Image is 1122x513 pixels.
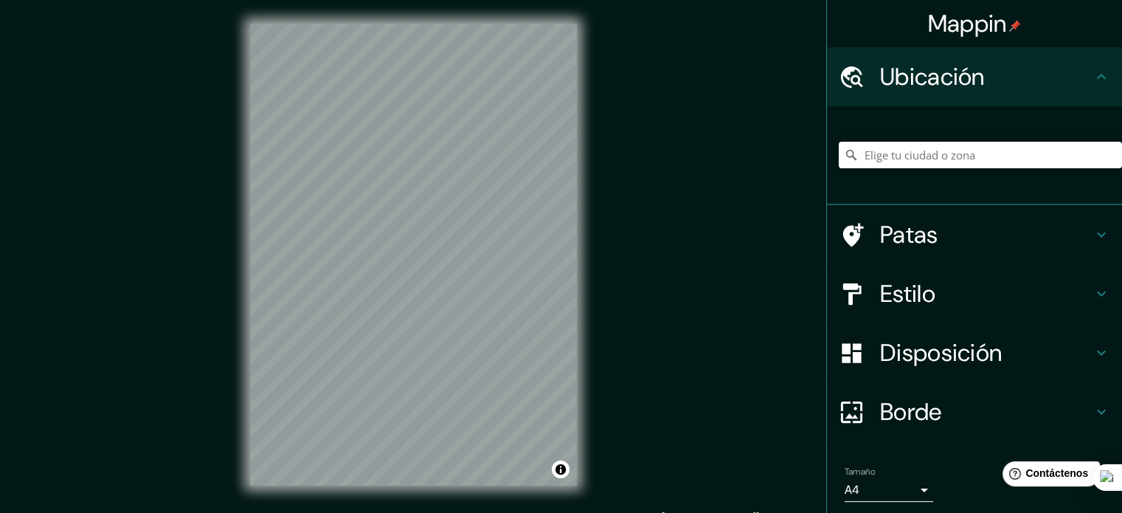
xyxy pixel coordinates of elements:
font: Mappin [928,8,1007,39]
div: Ubicación [827,47,1122,106]
div: Disposición [827,323,1122,382]
div: Estilo [827,264,1122,323]
button: Activar o desactivar atribución [552,461,569,478]
font: Borde [880,396,942,427]
font: Disposición [880,337,1002,368]
font: Ubicación [880,61,985,92]
input: Elige tu ciudad o zona [839,142,1122,168]
iframe: Lanzador de widgets de ayuda [991,455,1106,497]
div: A4 [845,478,933,502]
font: Tamaño [845,466,875,478]
font: Estilo [880,278,935,309]
font: Patas [880,219,938,250]
font: A4 [845,482,859,497]
img: pin-icon.png [1009,20,1021,32]
div: Borde [827,382,1122,441]
canvas: Mapa [250,24,577,486]
div: Patas [827,205,1122,264]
